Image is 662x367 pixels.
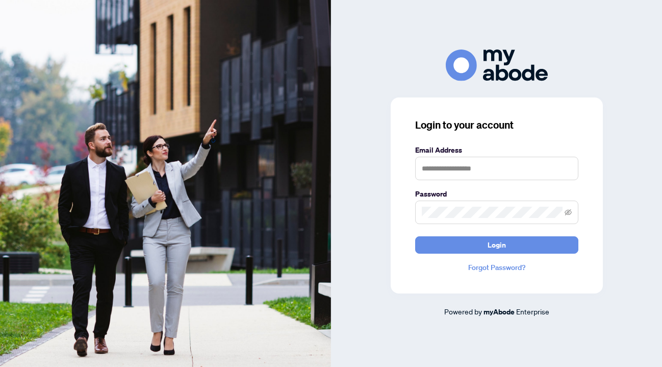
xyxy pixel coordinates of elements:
span: Login [488,237,506,253]
label: Password [415,188,578,200]
span: eye-invisible [565,209,572,216]
h3: Login to your account [415,118,578,132]
span: Powered by [444,307,482,316]
a: myAbode [483,306,515,317]
a: Forgot Password? [415,262,578,273]
label: Email Address [415,144,578,156]
button: Login [415,236,578,254]
span: Enterprise [516,307,549,316]
img: ma-logo [446,50,548,81]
